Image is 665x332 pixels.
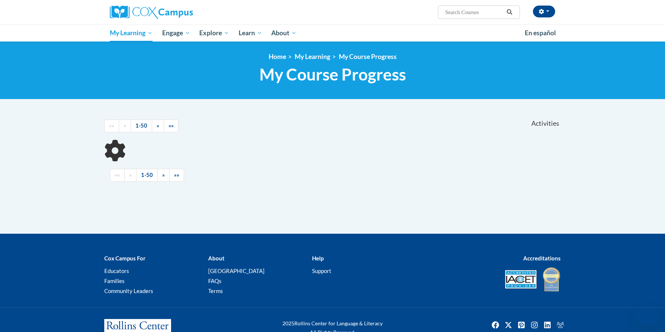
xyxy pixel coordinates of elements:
span: About [271,29,297,37]
input: Search Courses [445,8,504,17]
img: Instagram icon [528,319,540,331]
img: Cox Campus [110,6,193,19]
span: « [129,172,132,178]
a: Learn [234,24,267,42]
span: « [124,122,126,129]
a: En español [520,25,561,41]
span: En español [525,29,556,37]
a: Cox Campus [110,6,251,19]
button: Search [504,8,515,17]
a: Twitter [502,319,514,331]
b: Cox Campus For [104,255,145,262]
span: «« [109,122,114,129]
a: Linkedin [541,319,553,331]
img: LinkedIn icon [541,319,553,331]
a: Instagram [528,319,540,331]
img: Pinterest icon [515,319,527,331]
img: Accredited IACET® Provider [505,270,537,289]
a: Next [152,119,164,132]
span: Activities [531,119,559,128]
span: » [162,172,165,178]
b: About [208,255,225,262]
a: About [267,24,302,42]
a: Pinterest [515,319,527,331]
a: Terms [208,287,223,294]
a: Facebook Group [554,319,566,331]
span: 2025 [282,320,294,326]
span: My Course Progress [259,65,406,84]
a: Previous [119,119,131,132]
a: Begining [110,169,125,182]
a: Community Leaders [104,287,153,294]
span: »» [168,122,174,129]
span: » [157,122,159,129]
img: Twitter icon [502,319,514,331]
a: Begining [104,119,119,132]
span: «« [115,172,120,178]
span: Engage [162,29,190,37]
a: Home [269,53,286,60]
b: Accreditations [523,255,561,262]
a: My Course Progress [339,53,397,60]
span: Learn [239,29,262,37]
span: My Learning [110,29,153,37]
img: Facebook group icon [554,319,566,331]
a: Explore [194,24,234,42]
span: »» [174,172,179,178]
b: Help [312,255,324,262]
a: Next [157,169,170,182]
a: Support [312,267,331,274]
a: Previous [124,169,137,182]
a: Families [104,277,125,284]
a: FAQs [208,277,222,284]
button: Account Settings [533,6,555,17]
a: End [164,119,178,132]
img: Facebook icon [489,319,501,331]
a: 1-50 [136,169,158,182]
a: 1-50 [131,119,152,132]
a: Engage [157,24,195,42]
a: My Learning [295,53,330,60]
a: [GEOGRAPHIC_DATA] [208,267,265,274]
img: IDA® Accredited [542,266,561,292]
span: Explore [199,29,229,37]
a: Facebook [489,319,501,331]
a: Educators [104,267,129,274]
a: My Learning [105,24,157,42]
a: End [169,169,184,182]
div: Main menu [99,24,566,42]
iframe: Button to launch messaging window [635,302,659,326]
